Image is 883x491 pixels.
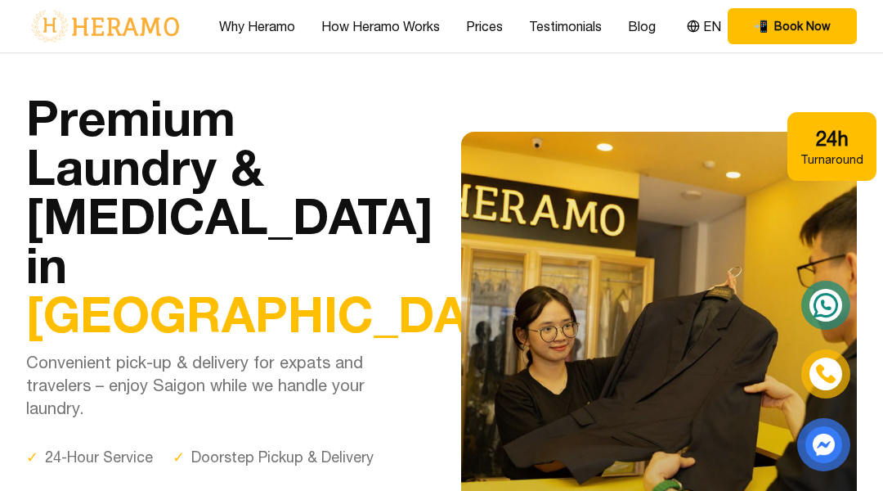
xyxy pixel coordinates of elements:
[529,16,602,36] a: Testimonials
[26,351,422,420] p: Convenient pick-up & delivery for expats and travelers – enjoy Saigon while we handle your laundry.
[800,125,863,151] div: 24h
[26,446,38,469] span: ✓
[628,16,656,36] a: Blog
[804,352,848,396] a: phone-icon
[26,284,539,343] span: [GEOGRAPHIC_DATA]
[173,446,374,469] div: Doorstep Pickup & Delivery
[682,16,726,37] button: EN
[728,8,857,44] button: phone Book Now
[26,92,422,338] h1: Premium Laundry & [MEDICAL_DATA] in
[219,16,295,36] a: Why Heramo
[321,16,440,36] a: How Heramo Works
[466,16,503,36] a: Prices
[26,446,153,469] div: 24-Hour Service
[173,446,185,469] span: ✓
[774,18,831,34] span: Book Now
[26,9,184,43] img: logo-with-text.png
[754,18,768,34] span: phone
[815,363,836,385] img: phone-icon
[800,151,863,168] div: Turnaround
